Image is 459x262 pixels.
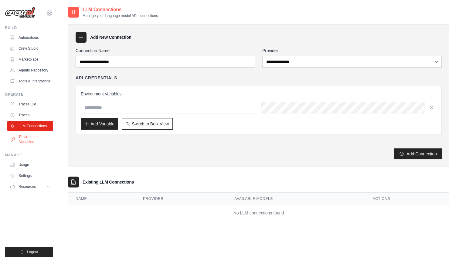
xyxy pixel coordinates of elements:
[83,179,134,185] h3: Existing LLM Connections
[5,7,35,18] img: Logo
[5,153,53,158] div: Manage
[76,75,117,81] h4: API Credentials
[19,184,36,189] span: Resources
[394,148,442,159] button: Add Connection
[365,193,449,205] th: Actions
[81,118,118,130] button: Add Variable
[76,48,255,54] label: Connection Name
[227,193,365,205] th: Available Models
[83,13,158,18] p: Manage your language model API connections
[27,250,38,254] span: Logout
[68,193,136,205] th: Name
[90,34,131,40] h3: Add New Connection
[83,6,158,13] h2: LLM Connections
[7,171,53,181] a: Settings
[262,48,442,54] label: Provider
[136,193,227,205] th: Provider
[7,121,53,131] a: LLM Connections
[8,132,54,147] a: Environment Variables
[132,121,169,127] span: Switch to Bulk View
[68,205,449,221] td: No LLM connections found
[5,92,53,97] div: Operate
[81,91,437,97] h3: Environment Variables
[7,76,53,86] a: Tools & Integrations
[7,65,53,75] a: Agents Repository
[7,182,53,191] button: Resources
[7,55,53,64] a: Marketplace
[7,160,53,170] a: Usage
[7,99,53,109] a: Traces Old
[5,247,53,257] button: Logout
[5,25,53,30] div: Build
[122,118,173,130] button: Switch to Bulk View
[7,44,53,53] a: Crew Studio
[7,33,53,42] a: Automations
[7,110,53,120] a: Traces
